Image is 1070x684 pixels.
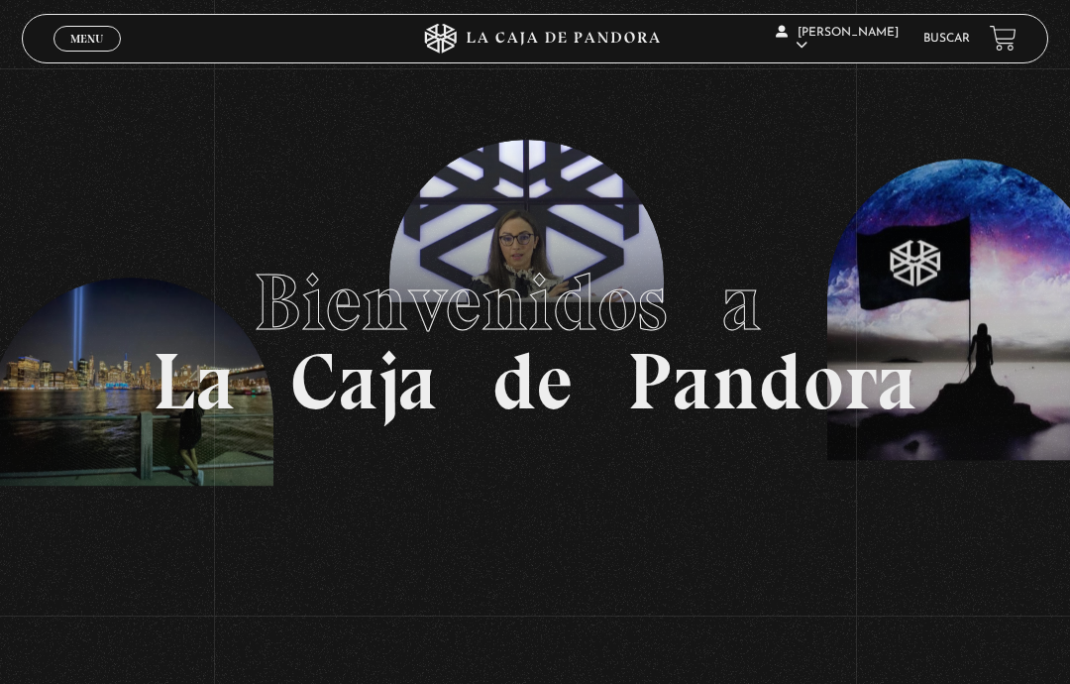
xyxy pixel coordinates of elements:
span: [PERSON_NAME] [776,27,899,52]
a: View your shopping cart [990,25,1016,52]
span: Menu [70,33,103,45]
h1: La Caja de Pandora [153,263,917,421]
a: Buscar [923,33,970,45]
span: Cerrar [64,50,111,63]
span: Bienvenidos a [254,255,816,350]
